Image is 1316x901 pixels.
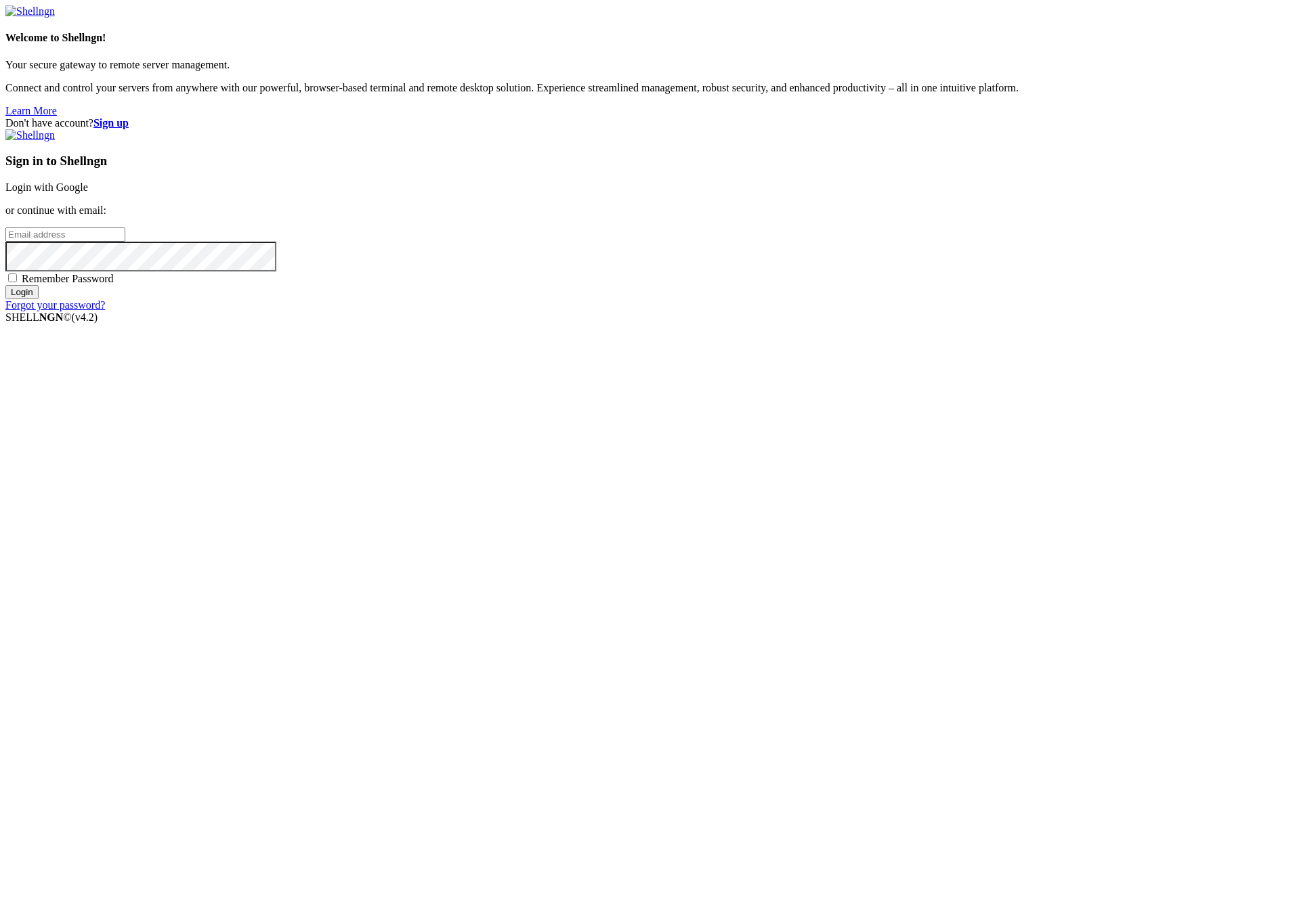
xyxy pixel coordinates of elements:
[5,181,88,193] a: Login with Google
[93,117,129,129] a: Sign up
[5,32,1311,44] h4: Welcome to Shellngn!
[5,82,1311,94] p: Connect and control your servers from anywhere with our powerful, browser-based terminal and remo...
[5,154,1311,169] h3: Sign in to Shellngn
[5,285,39,299] input: Login
[5,5,55,18] img: Shellngn
[5,105,57,116] a: Learn More
[22,273,114,284] span: Remember Password
[72,311,98,323] span: 4.2.0
[5,227,125,242] input: Email address
[39,311,64,323] b: NGN
[8,273,17,282] input: Remember Password
[5,204,1311,217] p: or continue with email:
[5,117,1311,129] div: Don't have account?
[5,129,55,141] img: Shellngn
[5,299,105,311] a: Forgot your password?
[5,311,98,323] span: SHELL ©
[5,59,1311,71] p: Your secure gateway to remote server management.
